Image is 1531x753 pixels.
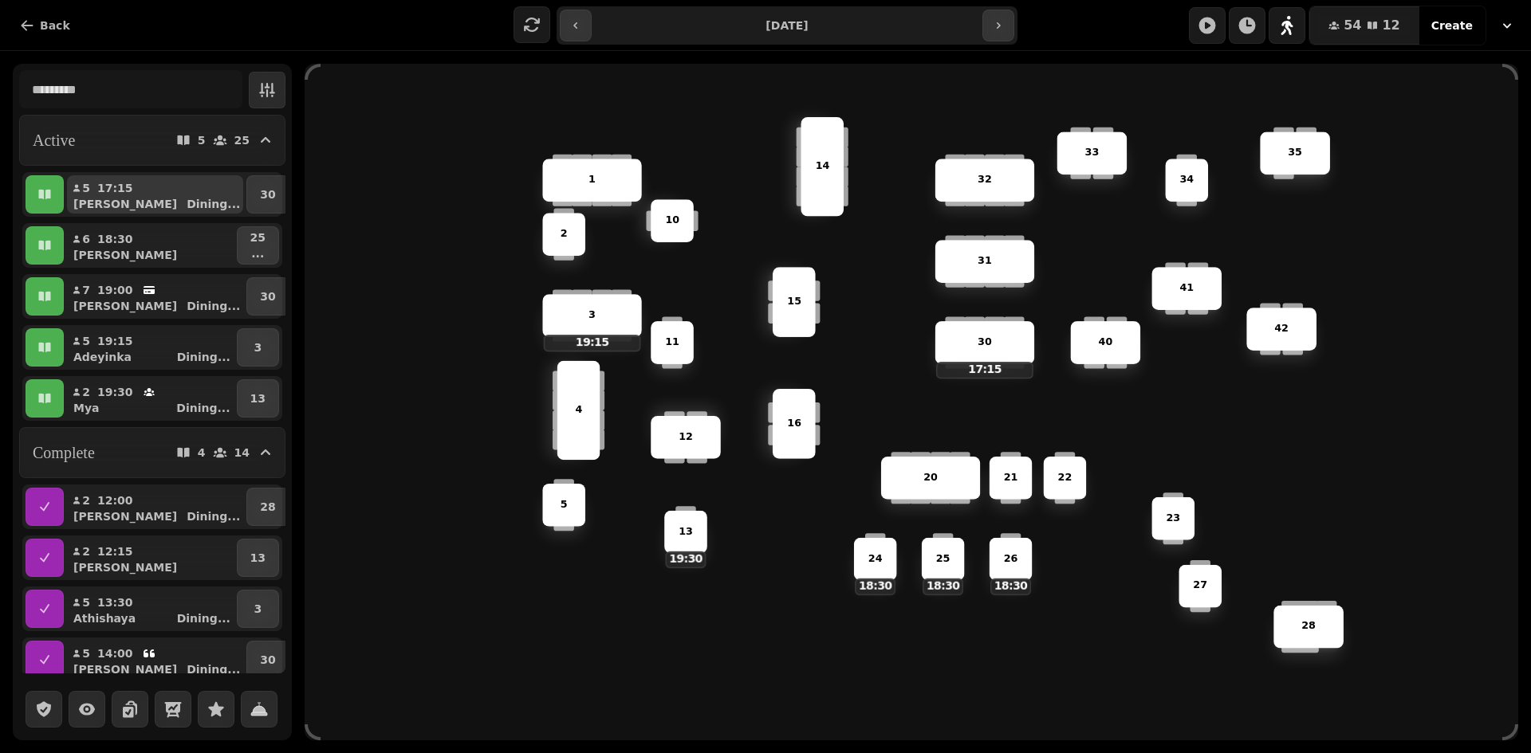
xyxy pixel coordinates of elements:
[978,253,992,269] p: 31
[260,499,275,515] p: 28
[67,226,234,265] button: 618:30[PERSON_NAME]
[73,247,177,263] p: [PERSON_NAME]
[176,400,230,416] p: Dining ...
[67,328,234,367] button: 519:15AdeyinkaDining...
[73,298,177,314] p: [PERSON_NAME]
[67,590,234,628] button: 513:30AthishayaDining...
[1431,20,1473,31] span: Create
[1004,551,1018,567] p: 26
[868,551,883,567] p: 24
[73,559,177,575] p: [PERSON_NAME]
[237,328,279,367] button: 3
[1179,280,1194,296] p: 41
[97,384,133,400] p: 19:30
[978,172,992,187] p: 32
[679,429,693,445] p: 12
[187,508,240,524] p: Dining ...
[1179,172,1194,187] p: 34
[81,231,91,247] p: 6
[938,363,1033,377] p: 17:15
[237,226,279,265] button: 25...
[237,379,279,418] button: 13
[246,488,289,526] button: 28
[1288,145,1302,160] p: 35
[97,333,133,349] p: 19:15
[936,551,950,567] p: 25
[73,196,177,212] p: [PERSON_NAME]
[73,508,177,524] p: [PERSON_NAME]
[250,245,266,261] p: ...
[187,298,240,314] p: Dining ...
[254,601,262,617] p: 3
[97,645,133,661] p: 14:00
[1344,19,1361,32] span: 54
[561,226,568,241] p: 2
[923,470,938,485] p: 20
[33,441,95,464] h2: Complete
[97,543,133,559] p: 12:15
[19,115,285,166] button: Active525
[1058,470,1072,485] p: 22
[1382,19,1399,32] span: 12
[246,641,289,679] button: 30
[787,416,801,431] p: 16
[1166,511,1180,526] p: 23
[67,641,243,679] button: 514:00[PERSON_NAME]Dining...
[254,339,262,355] p: 3
[815,159,829,174] p: 14
[1274,321,1289,336] p: 42
[575,402,582,418] p: 4
[81,333,91,349] p: 5
[1193,578,1207,594] p: 27
[588,308,596,323] p: 3
[246,277,289,316] button: 30
[679,524,693,539] p: 13
[561,497,568,512] p: 5
[73,661,177,677] p: [PERSON_NAME]
[177,610,230,626] p: Dining ...
[991,579,1029,594] p: 18:30
[250,229,266,245] p: 25
[97,282,133,298] p: 19:00
[33,129,75,151] h2: Active
[73,400,100,416] p: Mya
[1419,6,1486,45] button: Create
[97,594,133,610] p: 13:30
[1309,6,1419,45] button: 5412
[234,135,250,146] p: 25
[234,447,250,458] p: 14
[1301,619,1316,634] p: 28
[665,335,679,350] p: 11
[260,288,275,304] p: 30
[1085,145,1100,160] p: 33
[545,335,640,350] p: 19:15
[97,231,133,247] p: 18:30
[67,277,243,316] button: 719:00[PERSON_NAME]Dining...
[67,539,234,577] button: 212:15[PERSON_NAME]
[81,645,91,661] p: 5
[97,180,133,196] p: 17:15
[67,488,243,526] button: 212:00[PERSON_NAME]Dining...
[198,447,206,458] p: 4
[81,384,91,400] p: 2
[260,186,275,202] p: 30
[1099,335,1113,350] p: 40
[81,492,91,508] p: 2
[787,294,801,309] p: 15
[81,282,91,298] p: 7
[81,543,91,559] p: 2
[250,390,266,406] p: 13
[198,135,206,146] p: 5
[250,550,266,566] p: 13
[40,20,70,31] span: Back
[67,175,243,214] button: 517:15[PERSON_NAME]Dining...
[246,175,289,214] button: 30
[177,349,230,365] p: Dining ...
[588,172,596,187] p: 1
[260,652,275,668] p: 30
[1004,470,1018,485] p: 21
[237,590,279,628] button: 3
[667,552,705,567] p: 19:30
[665,213,679,228] p: 10
[81,594,91,610] p: 5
